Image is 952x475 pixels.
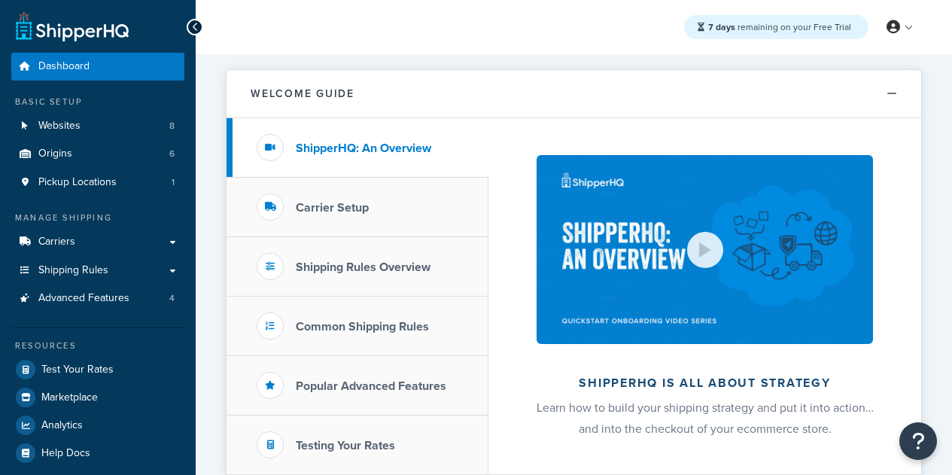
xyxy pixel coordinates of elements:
[11,340,184,352] div: Resources
[11,53,184,81] a: Dashboard
[528,376,881,390] h2: ShipperHQ is all about strategy
[41,419,83,432] span: Analytics
[296,439,395,452] h3: Testing Your Rates
[537,399,874,437] span: Learn how to build your shipping strategy and put it into action… and into the checkout of your e...
[296,142,431,155] h3: ShipperHQ: An Overview
[38,176,117,189] span: Pickup Locations
[11,384,184,411] a: Marketplace
[38,292,129,305] span: Advanced Features
[11,257,184,285] a: Shipping Rules
[38,60,90,73] span: Dashboard
[41,447,90,460] span: Help Docs
[899,422,937,460] button: Open Resource Center
[227,70,921,118] button: Welcome Guide
[11,440,184,467] a: Help Docs
[251,88,354,99] h2: Welcome Guide
[41,391,98,404] span: Marketplace
[11,412,184,439] a: Analytics
[296,379,446,393] h3: Popular Advanced Features
[11,140,184,168] li: Origins
[172,176,175,189] span: 1
[169,292,175,305] span: 4
[11,228,184,256] a: Carriers
[11,169,184,196] li: Pickup Locations
[11,169,184,196] a: Pickup Locations1
[11,140,184,168] a: Origins6
[708,20,851,34] span: remaining on your Free Trial
[537,155,872,344] img: ShipperHQ is all about strategy
[38,148,72,160] span: Origins
[296,320,429,333] h3: Common Shipping Rules
[38,236,75,248] span: Carriers
[11,112,184,140] li: Websites
[11,96,184,108] div: Basic Setup
[169,148,175,160] span: 6
[296,201,369,215] h3: Carrier Setup
[296,260,430,274] h3: Shipping Rules Overview
[11,212,184,224] div: Manage Shipping
[38,264,108,277] span: Shipping Rules
[41,364,114,376] span: Test Your Rates
[169,120,175,132] span: 8
[11,112,184,140] a: Websites8
[708,20,735,34] strong: 7 days
[11,285,184,312] li: Advanced Features
[11,356,184,383] a: Test Your Rates
[11,285,184,312] a: Advanced Features4
[38,120,81,132] span: Websites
